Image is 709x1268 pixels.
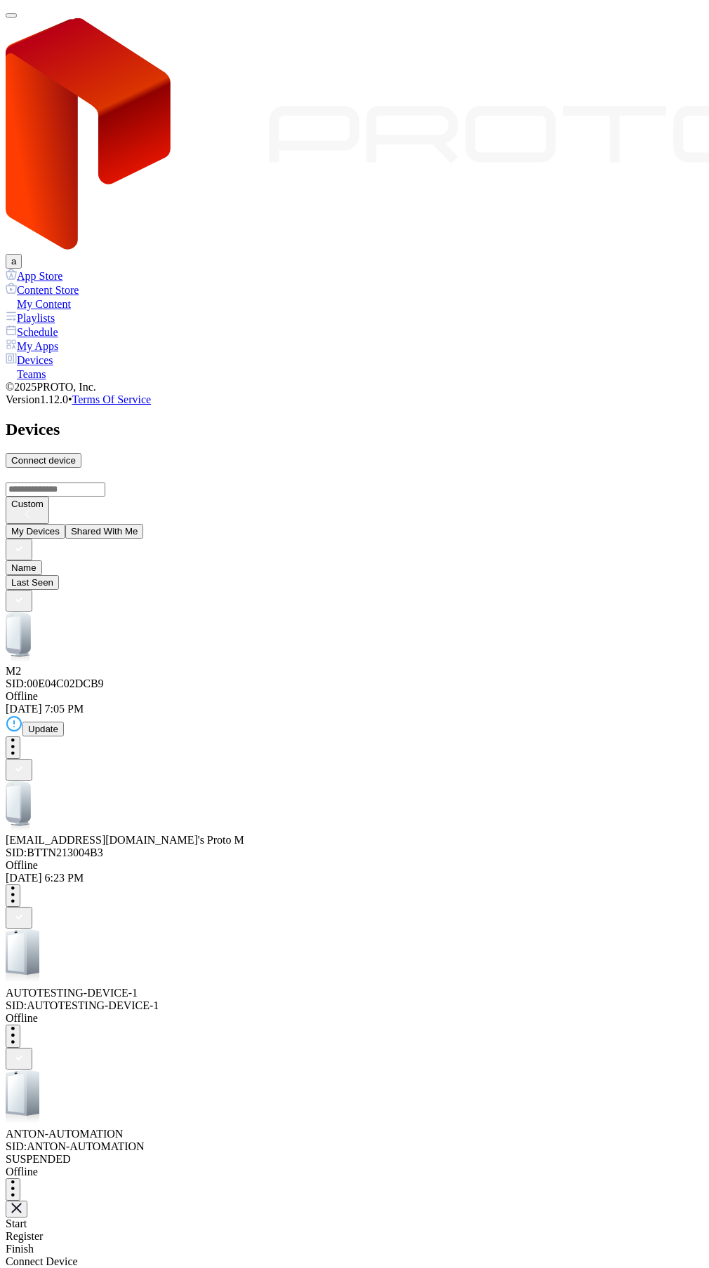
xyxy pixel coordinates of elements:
div: SID: ANTON-AUTOMATION [6,1140,703,1166]
button: Name [6,560,42,575]
button: Custom [6,497,49,524]
a: Playlists [6,311,703,325]
div: Register [6,1230,703,1243]
div: Finish [6,1243,703,1255]
div: ANTON-AUTOMATION [6,1128,703,1140]
a: Teams [6,367,703,381]
a: Schedule [6,325,703,339]
button: Update [22,722,64,736]
div: Offline [6,1012,703,1025]
a: App Store [6,269,703,283]
div: Offline [6,1166,703,1178]
button: a [6,254,22,269]
h2: Devices [6,420,703,439]
div: Custom [11,499,44,509]
a: Content Store [6,283,703,297]
div: Connect device [11,455,76,466]
div: AUTOTESTING-DEVICE-1 [6,987,703,999]
div: SID: BTTN213004B3 [6,847,703,859]
a: Devices [6,353,703,367]
div: © 2025 PROTO, Inc. [6,381,703,393]
a: My Content [6,297,703,311]
button: My Devices [6,524,65,539]
button: Last Seen [6,575,59,590]
button: Connect device [6,453,81,468]
span: Version 1.12.0 • [6,393,72,405]
div: Start [6,1218,703,1230]
a: My Apps [6,339,703,353]
div: M2 [6,665,703,677]
div: [DATE] 6:23 PM [6,872,703,884]
div: Update [28,724,58,734]
div: [EMAIL_ADDRESS][DOMAIN_NAME]'s Proto M [6,834,703,847]
div: SID: 00E04C02DCB9 [6,677,703,690]
div: SUSPENDED [6,1153,703,1166]
div: Offline [6,690,703,703]
div: SID: AUTOTESTING-DEVICE-1 [6,999,703,1012]
div: Connect Device [6,1255,703,1268]
a: Terms Of Service [72,393,152,405]
div: Offline [6,859,703,872]
button: Shared With Me [65,524,144,539]
div: [DATE] 7:05 PM [6,703,703,715]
